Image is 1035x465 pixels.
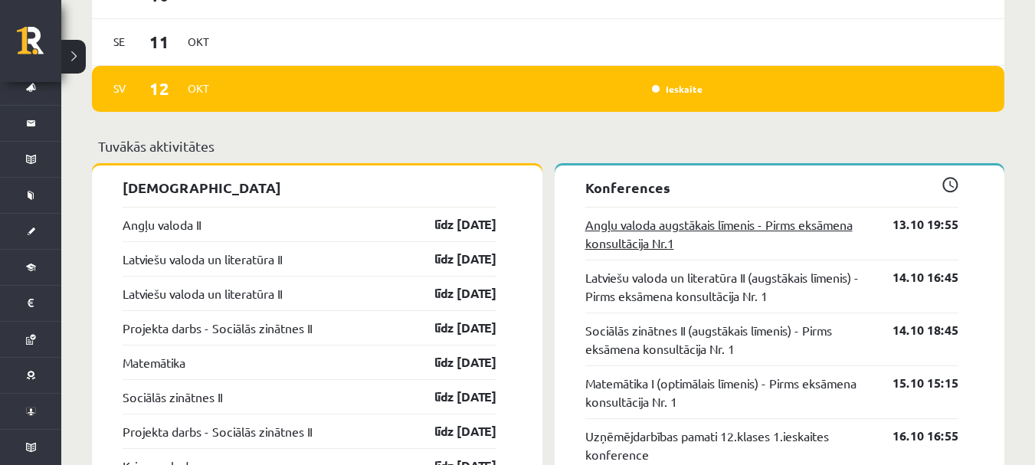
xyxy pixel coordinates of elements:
a: līdz [DATE] [408,250,496,268]
a: Latviešu valoda un literatūra II [123,284,282,303]
a: Projekta darbs - Sociālās zinātnes II [123,319,312,337]
a: Matemātika [123,353,185,372]
span: Se [103,30,136,54]
a: Uzņēmējdarbības pamati 12.klases 1.ieskaites konference [585,427,870,463]
p: Konferences [585,177,959,198]
span: Okt [182,30,215,54]
a: 15.10 15:15 [870,374,958,392]
a: Rīgas 1. Tālmācības vidusskola [17,27,61,65]
span: Sv [103,77,136,100]
a: Matemātika I (optimālais līmenis) - Pirms eksāmena konsultācija Nr. 1 [585,374,870,411]
a: līdz [DATE] [408,388,496,406]
a: līdz [DATE] [408,215,496,234]
a: Angļu valoda augstākais līmenis - Pirms eksāmena konsultācija Nr.1 [585,215,870,252]
a: Angļu valoda II [123,215,201,234]
span: 12 [136,76,183,101]
a: Projekta darbs - Sociālās zinātnes II [123,422,312,440]
a: 14.10 18:45 [870,321,958,339]
a: 14.10 16:45 [870,268,958,287]
span: Okt [182,77,215,100]
a: Sociālās zinātnes II (augstākais līmenis) - Pirms eksāmena konsultācija Nr. 1 [585,321,870,358]
p: Tuvākās aktivitātes [98,136,998,156]
span: 11 [136,29,183,54]
a: 13.10 19:55 [870,215,958,234]
p: [DEMOGRAPHIC_DATA] [123,177,496,198]
a: 16.10 16:55 [870,427,958,445]
a: līdz [DATE] [408,284,496,303]
a: Sociālās zinātnes II [123,388,222,406]
a: Latviešu valoda un literatūra II (augstākais līmenis) - Pirms eksāmena konsultācija Nr. 1 [585,268,870,305]
a: līdz [DATE] [408,353,496,372]
a: Latviešu valoda un literatūra II [123,250,282,268]
a: Ieskaite [652,83,703,95]
a: līdz [DATE] [408,422,496,440]
a: līdz [DATE] [408,319,496,337]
